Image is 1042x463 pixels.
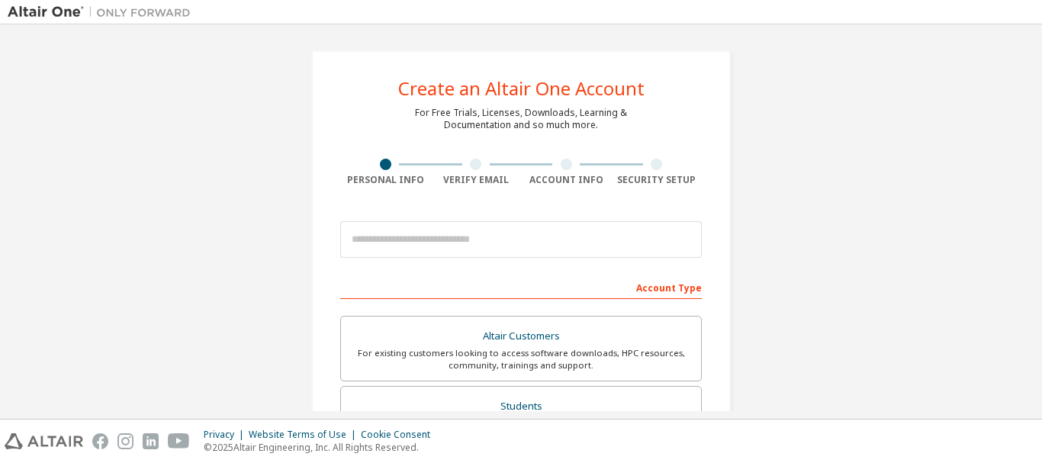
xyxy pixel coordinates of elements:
div: Privacy [204,429,249,441]
div: Create an Altair One Account [398,79,645,98]
p: © 2025 Altair Engineering, Inc. All Rights Reserved. [204,441,439,454]
img: altair_logo.svg [5,433,83,449]
div: Students [350,396,692,417]
div: Account Type [340,275,702,299]
div: Account Info [521,174,612,186]
div: Altair Customers [350,326,692,347]
div: For existing customers looking to access software downloads, HPC resources, community, trainings ... [350,347,692,371]
div: Verify Email [431,174,522,186]
div: Website Terms of Use [249,429,361,441]
img: Altair One [8,5,198,20]
img: instagram.svg [117,433,133,449]
div: Security Setup [612,174,703,186]
div: For Free Trials, Licenses, Downloads, Learning & Documentation and so much more. [415,107,627,131]
img: linkedin.svg [143,433,159,449]
img: facebook.svg [92,433,108,449]
div: Personal Info [340,174,431,186]
img: youtube.svg [168,433,190,449]
div: Cookie Consent [361,429,439,441]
